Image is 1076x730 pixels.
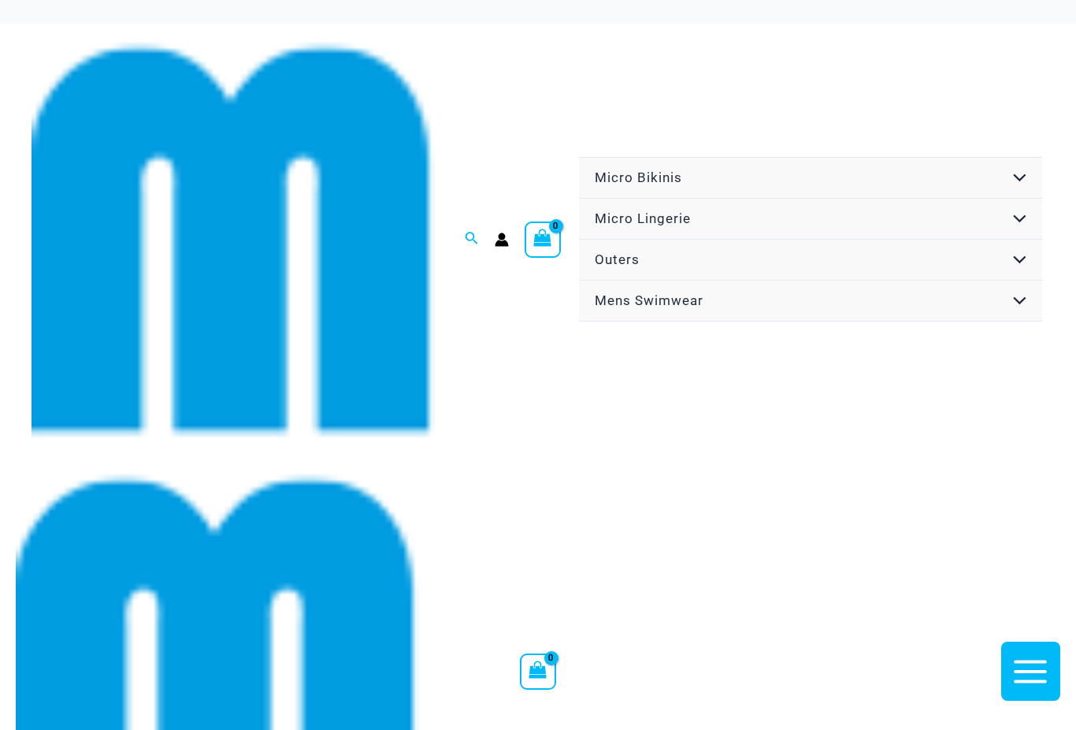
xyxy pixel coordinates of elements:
a: Search icon link [465,229,479,249]
a: View Shopping Cart, empty [520,654,556,690]
a: OutersMenu ToggleMenu Toggle [579,240,1042,281]
a: Mens SwimwearMenu ToggleMenu Toggle [579,281,1042,322]
a: Micro BikinisMenu ToggleMenu Toggle [579,158,1042,199]
span: Micro Bikinis [595,169,682,185]
a: Micro LingerieMenu ToggleMenu Toggle [579,199,1042,240]
nav: Site Navigation [577,155,1044,324]
span: Mens Swimwear [595,292,703,308]
span: Micro Lingerie [595,210,691,226]
span: Outers [595,251,640,267]
a: Account icon link [495,233,509,247]
a: View Shopping Cart, empty [525,222,561,258]
img: cropped mm emblem [32,38,435,441]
